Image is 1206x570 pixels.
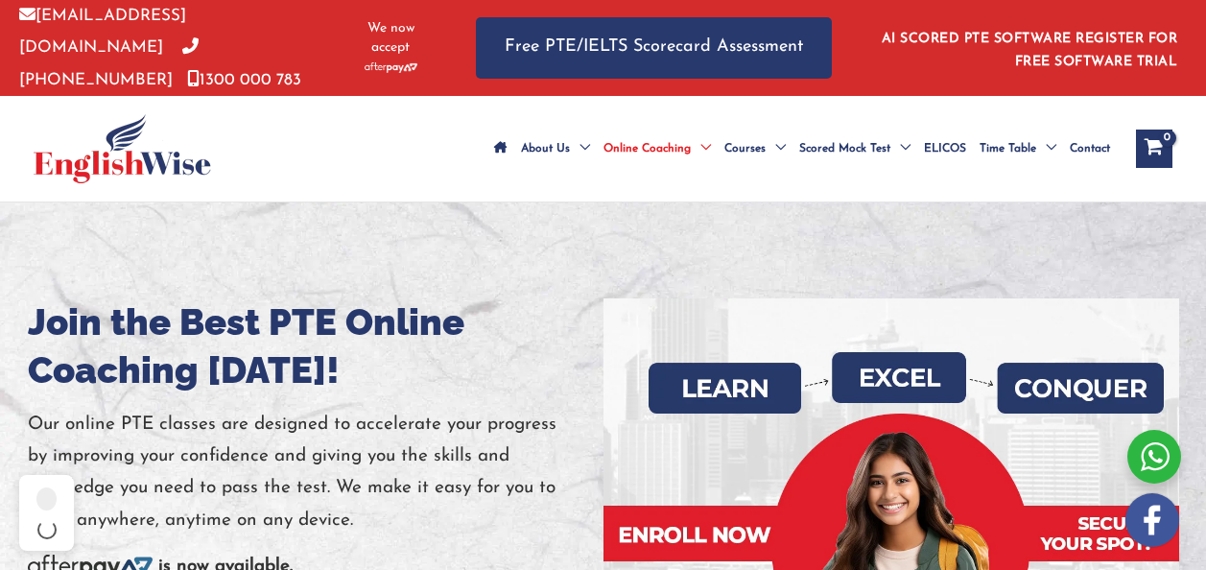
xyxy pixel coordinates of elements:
[19,39,199,87] a: [PHONE_NUMBER]
[603,115,691,182] span: Online Coaching
[365,62,417,73] img: Afterpay-Logo
[514,115,597,182] a: About UsMenu Toggle
[28,409,603,536] p: Our online PTE classes are designed to accelerate your progress by improving your confidence and ...
[1063,115,1117,182] a: Contact
[187,72,301,88] a: 1300 000 783
[890,115,910,182] span: Menu Toggle
[1036,115,1056,182] span: Menu Toggle
[28,298,603,394] h1: Join the Best PTE Online Coaching [DATE]!
[792,115,917,182] a: Scored Mock TestMenu Toggle
[476,17,832,78] a: Free PTE/IELTS Scorecard Assessment
[870,16,1187,79] aside: Header Widget 1
[570,115,590,182] span: Menu Toggle
[980,115,1036,182] span: Time Table
[354,19,428,58] span: We now accept
[917,115,973,182] a: ELICOS
[521,115,570,182] span: About Us
[724,115,766,182] span: Courses
[799,115,890,182] span: Scored Mock Test
[19,8,186,56] a: [EMAIL_ADDRESS][DOMAIN_NAME]
[924,115,966,182] span: ELICOS
[487,115,1117,182] nav: Site Navigation: Main Menu
[34,114,211,183] img: cropped-ew-logo
[1125,493,1179,547] img: white-facebook.png
[718,115,792,182] a: CoursesMenu Toggle
[1070,115,1110,182] span: Contact
[882,32,1178,69] a: AI SCORED PTE SOFTWARE REGISTER FOR FREE SOFTWARE TRIAL
[766,115,786,182] span: Menu Toggle
[691,115,711,182] span: Menu Toggle
[1136,130,1172,168] a: View Shopping Cart, empty
[973,115,1063,182] a: Time TableMenu Toggle
[597,115,718,182] a: Online CoachingMenu Toggle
